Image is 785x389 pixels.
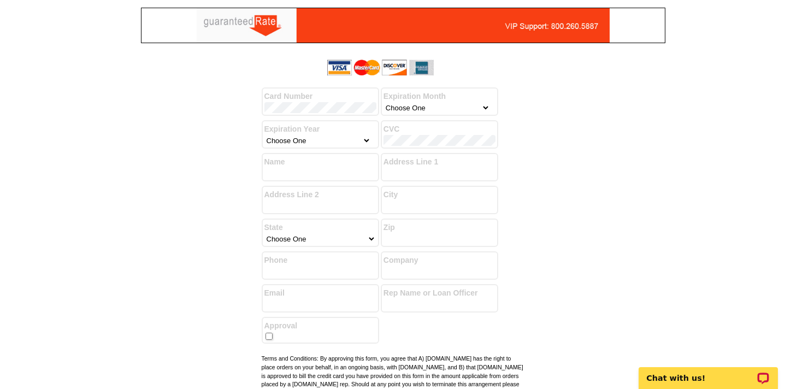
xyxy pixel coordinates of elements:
[631,355,785,389] iframe: LiveChat chat widget
[383,156,495,168] label: Address Line 1
[264,156,376,168] label: Name
[383,123,495,135] label: CVC
[264,320,376,332] label: Approval
[264,287,376,299] label: Email
[383,255,495,266] label: Company
[264,222,376,233] label: State
[264,91,376,102] label: Card Number
[264,123,376,135] label: Expiration Year
[383,222,495,233] label: Zip
[383,189,495,201] label: City
[264,255,376,266] label: Phone
[383,287,495,299] label: Rep Name or Loan Officer
[383,91,495,102] label: Expiration Month
[327,60,434,75] img: acceptedCards.gif
[264,189,376,201] label: Address Line 2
